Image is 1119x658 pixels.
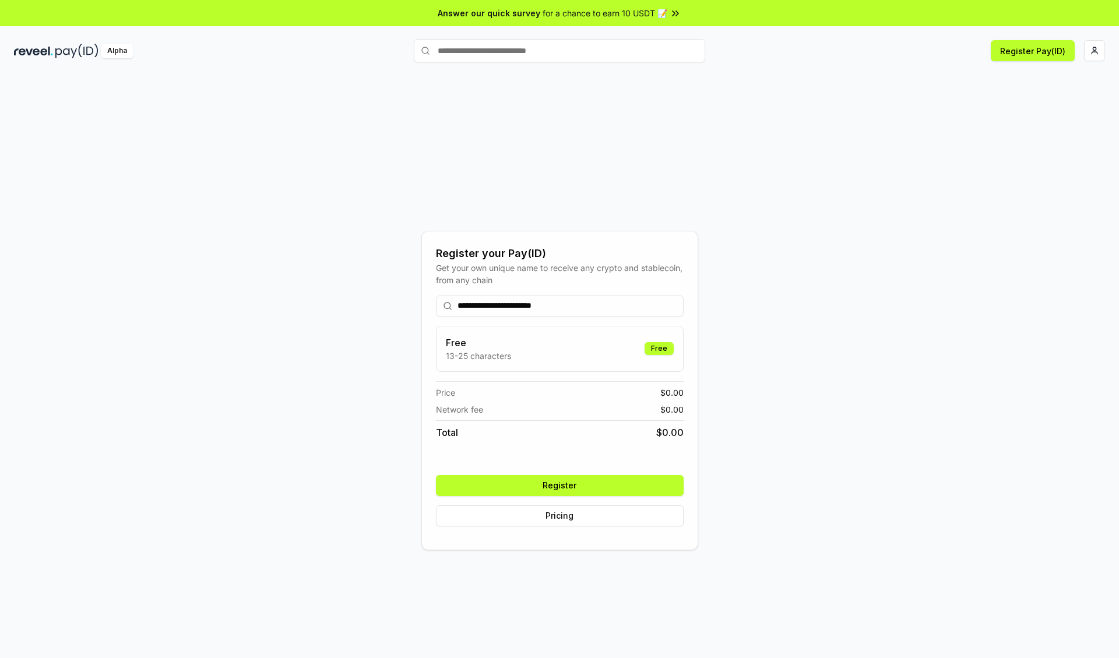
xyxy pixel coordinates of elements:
[446,336,511,350] h3: Free
[543,7,667,19] span: for a chance to earn 10 USDT 📝
[446,350,511,362] p: 13-25 characters
[55,44,98,58] img: pay_id
[656,425,684,439] span: $ 0.00
[436,403,483,416] span: Network fee
[436,505,684,526] button: Pricing
[436,386,455,399] span: Price
[436,425,458,439] span: Total
[436,262,684,286] div: Get your own unique name to receive any crypto and stablecoin, from any chain
[14,44,53,58] img: reveel_dark
[436,245,684,262] div: Register your Pay(ID)
[645,342,674,355] div: Free
[660,386,684,399] span: $ 0.00
[660,403,684,416] span: $ 0.00
[436,475,684,496] button: Register
[101,44,133,58] div: Alpha
[438,7,540,19] span: Answer our quick survey
[991,40,1075,61] button: Register Pay(ID)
